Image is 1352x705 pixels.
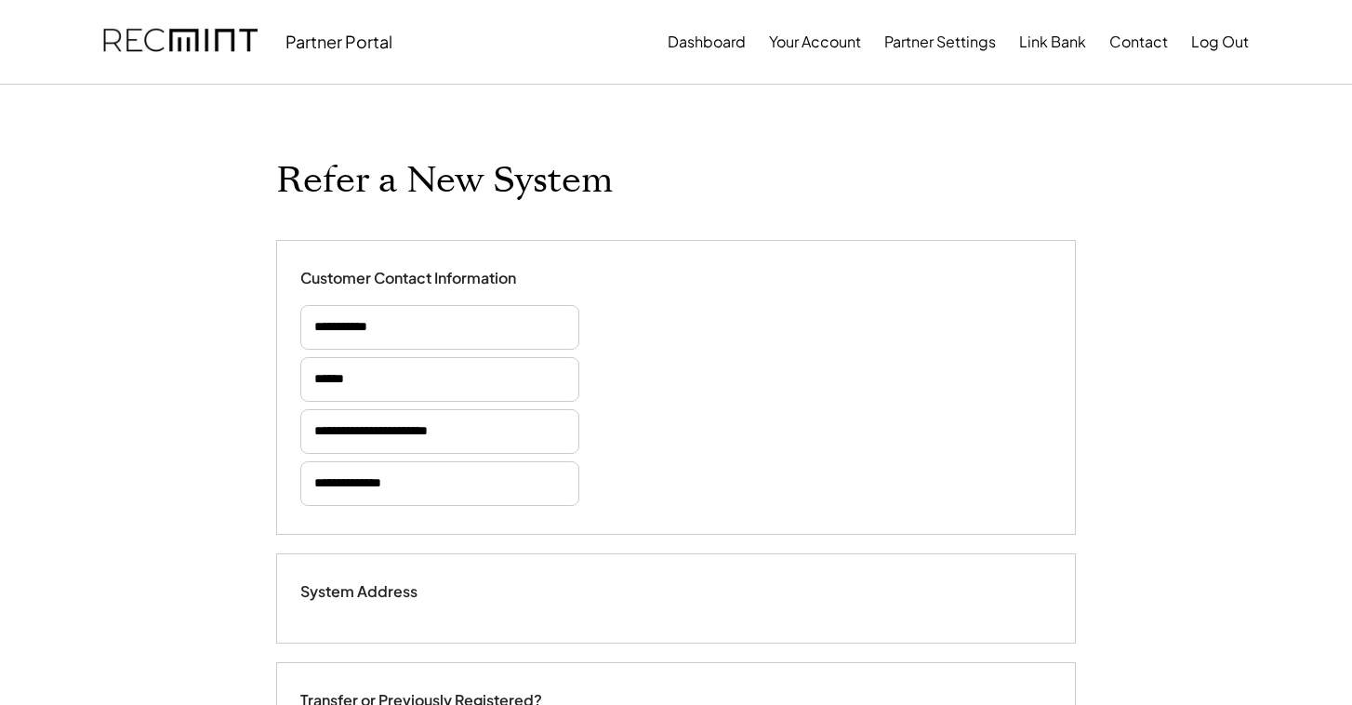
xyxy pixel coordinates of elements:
img: recmint-logotype%403x.png [103,10,258,73]
button: Dashboard [668,23,746,60]
button: Log Out [1191,23,1249,60]
h1: Refer a New System [276,159,613,203]
button: Partner Settings [884,23,996,60]
div: Customer Contact Information [300,269,516,288]
div: Partner Portal [285,31,392,52]
div: System Address [300,582,486,602]
button: Your Account [769,23,861,60]
button: Contact [1109,23,1168,60]
button: Link Bank [1019,23,1086,60]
